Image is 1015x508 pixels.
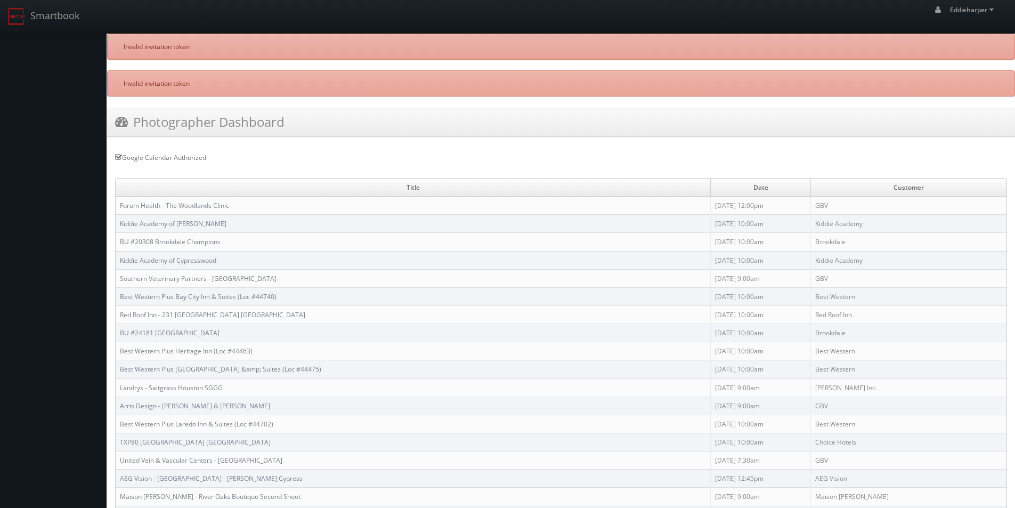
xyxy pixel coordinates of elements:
td: [DATE] 10:00am [711,233,811,251]
td: GBV [811,269,1006,287]
td: Choice Hotels [811,433,1006,451]
a: Arris Design - [PERSON_NAME] & [PERSON_NAME] [120,401,270,410]
td: Best Western [811,342,1006,360]
span: Eddieharper [950,5,997,14]
td: [DATE] 10:00am [711,415,811,433]
td: Best Western [811,415,1006,433]
td: Brookdale [811,324,1006,342]
td: AEG Vision [811,470,1006,488]
h3: Photographer Dashboard [115,112,285,131]
a: Best Western Plus Heritage Inn (Loc #44463) [120,346,253,356]
td: [DATE] 10:00am [711,324,811,342]
td: [DATE] 9:00am [711,397,811,415]
div: Google Calendar Authorized [115,153,1007,162]
p: Invalid invitation token [124,79,998,88]
td: [DATE] 10:00am [711,360,811,378]
a: TXP80 [GEOGRAPHIC_DATA] [GEOGRAPHIC_DATA] [120,438,271,447]
td: [DATE] 10:00am [711,287,811,305]
a: Red Roof Inn - 231 [GEOGRAPHIC_DATA] [GEOGRAPHIC_DATA] [120,310,305,319]
a: Maison [PERSON_NAME] - River Oaks Boutique Second Shoot [120,492,301,501]
td: [DATE] 10:00am [711,305,811,324]
td: GBV [811,197,1006,215]
a: Kiddie Academy of Cypresswood [120,256,216,265]
a: Best Western Plus Laredo Inn & Suites (Loc #44702) [120,420,273,429]
a: BU #20308 Brookdale Champions [120,237,221,246]
td: [PERSON_NAME] Inc. [811,378,1006,397]
td: Kiddie Academy [811,215,1006,233]
td: Best Western [811,360,1006,378]
td: [DATE] 10:00am [711,251,811,269]
td: Red Roof Inn [811,305,1006,324]
td: [DATE] 12:00pm [711,197,811,215]
td: [DATE] 9:00am [711,378,811,397]
td: [DATE] 12:45pm [711,470,811,488]
img: smartbook-logo.png [8,8,25,25]
td: Date [711,179,811,197]
td: Title [116,179,711,197]
a: Best Western Plus Bay City Inn & Suites (Loc #44740) [120,292,277,301]
td: GBV [811,451,1006,470]
td: GBV [811,397,1006,415]
a: AEG Vision - [GEOGRAPHIC_DATA] - [PERSON_NAME] Cypress [120,474,303,483]
a: Kiddie Academy of [PERSON_NAME] [120,219,226,228]
a: Forum Health - The Woodlands Clinic [120,201,229,210]
p: Invalid invitation token [124,42,998,51]
a: Southern Veterinary Partners - [GEOGRAPHIC_DATA] [120,274,277,283]
td: Maison [PERSON_NAME] [811,488,1006,506]
td: [DATE] 9:00am [711,488,811,506]
a: BU #24181 [GEOGRAPHIC_DATA] [120,328,220,337]
td: [DATE] 10:00am [711,215,811,233]
a: Landrys - Saltgrass Houston SGGG [120,383,223,392]
td: Best Western [811,287,1006,305]
a: Best Western Plus [GEOGRAPHIC_DATA] &amp; Suites (Loc #44475) [120,365,321,374]
a: United Vein & Vascular Centers - [GEOGRAPHIC_DATA] [120,456,282,465]
td: Brookdale [811,233,1006,251]
td: [DATE] 9:00am [711,269,811,287]
td: [DATE] 10:00am [711,342,811,360]
td: Kiddie Academy [811,251,1006,269]
td: [DATE] 7:30am [711,451,811,470]
td: [DATE] 10:00am [711,433,811,451]
td: Customer [811,179,1006,197]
